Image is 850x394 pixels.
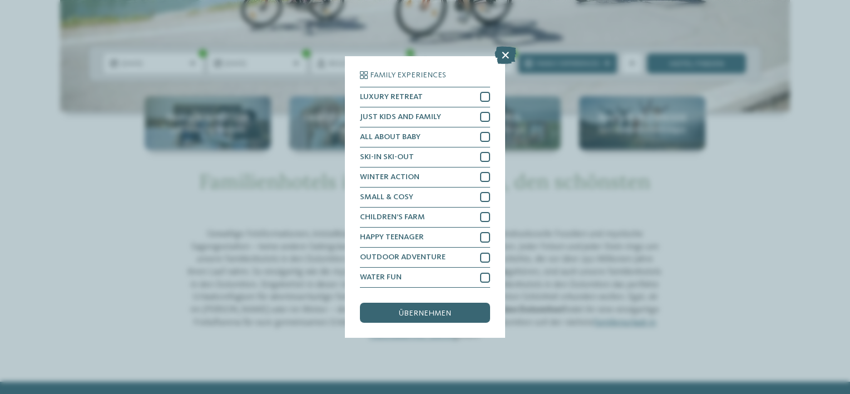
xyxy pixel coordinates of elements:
span: WATER FUN [360,273,402,281]
span: SKI-IN SKI-OUT [360,153,414,161]
span: JUST KIDS AND FAMILY [360,113,441,121]
span: ALL ABOUT BABY [360,133,421,141]
span: Family Experiences [370,71,446,79]
span: CHILDREN’S FARM [360,213,425,221]
span: OUTDOOR ADVENTURE [360,253,446,261]
span: übernehmen [399,309,451,317]
span: HAPPY TEENAGER [360,233,424,241]
span: LUXURY RETREAT [360,93,423,101]
span: WINTER ACTION [360,173,419,181]
span: SMALL & COSY [360,193,413,201]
